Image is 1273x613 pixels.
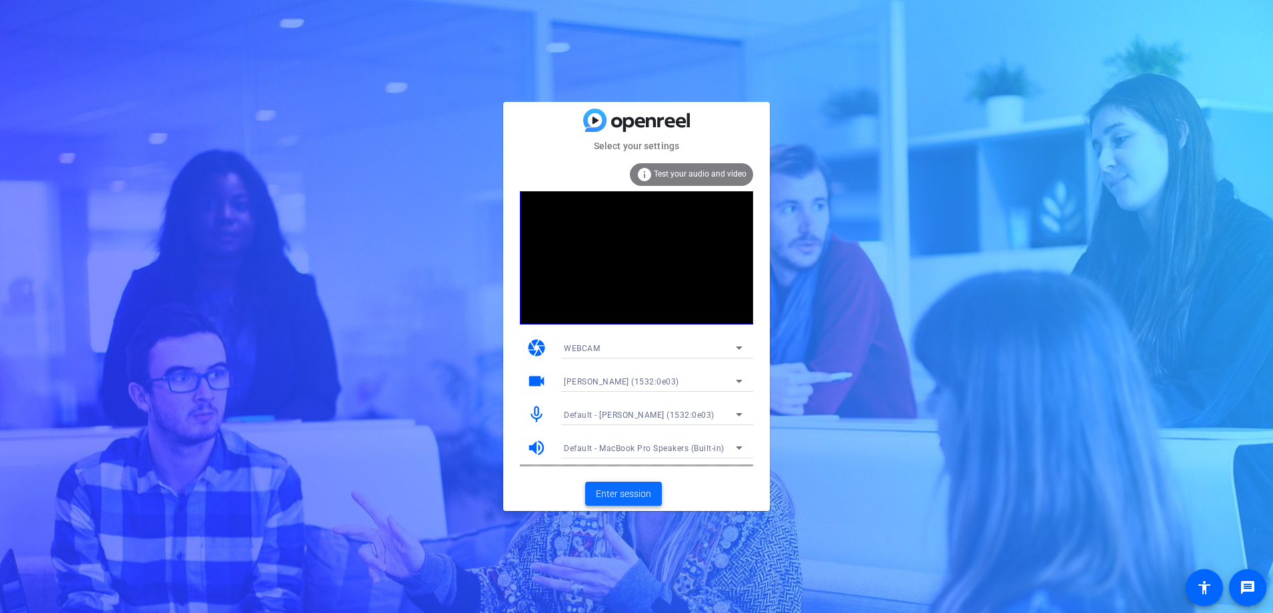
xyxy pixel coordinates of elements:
[585,482,662,506] button: Enter session
[596,487,651,501] span: Enter session
[564,344,600,353] span: WEBCAM
[583,109,690,132] img: blue-gradient.svg
[1196,580,1212,596] mat-icon: accessibility
[527,371,547,391] mat-icon: videocam
[527,404,547,424] mat-icon: mic_none
[564,410,714,420] span: Default - [PERSON_NAME] (1532:0e03)
[527,438,547,458] mat-icon: volume_up
[503,139,770,153] mat-card-subtitle: Select your settings
[527,338,547,358] mat-icon: camera
[654,169,746,179] span: Test your audio and video
[636,167,652,183] mat-icon: info
[1240,580,1256,596] mat-icon: message
[564,444,724,453] span: Default - MacBook Pro Speakers (Built-in)
[564,377,679,386] span: [PERSON_NAME] (1532:0e03)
